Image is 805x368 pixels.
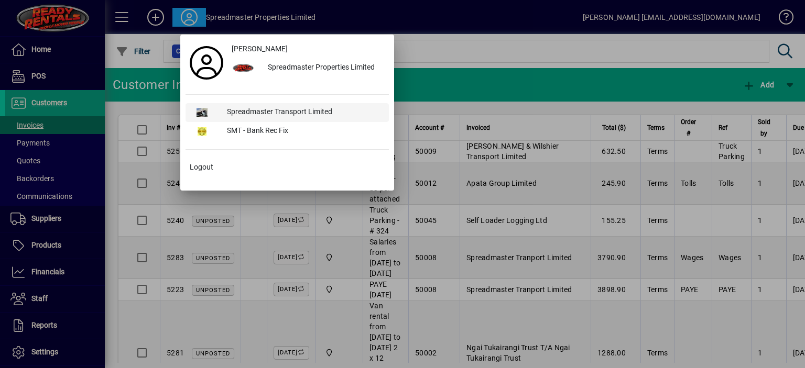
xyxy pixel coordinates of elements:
span: Logout [190,162,213,173]
div: Spreadmaster Transport Limited [219,103,389,122]
button: Spreadmaster Transport Limited [186,103,389,122]
button: SMT - Bank Rec Fix [186,122,389,141]
span: [PERSON_NAME] [232,43,288,54]
a: [PERSON_NAME] [227,40,389,59]
div: SMT - Bank Rec Fix [219,122,389,141]
a: Profile [186,53,227,72]
div: Spreadmaster Properties Limited [259,59,389,77]
button: Logout [186,158,389,177]
button: Spreadmaster Properties Limited [227,59,389,77]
